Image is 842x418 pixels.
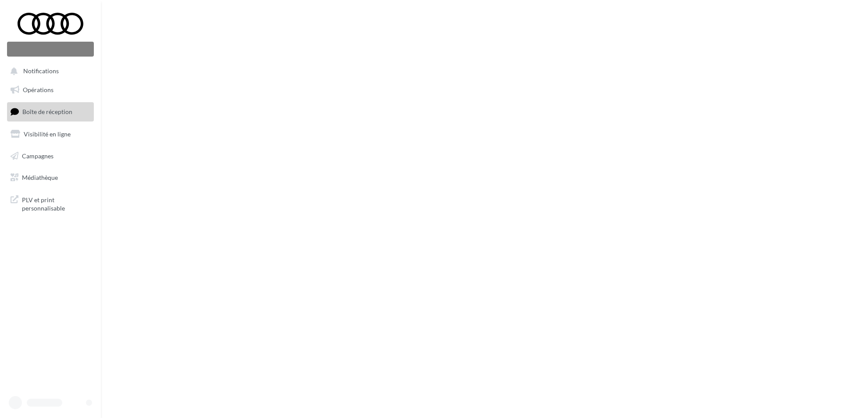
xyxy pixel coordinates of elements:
div: Nouvelle campagne [7,42,94,57]
span: PLV et print personnalisable [22,194,90,213]
span: Notifications [23,68,59,75]
a: Visibilité en ligne [5,125,96,143]
span: Visibilité en ligne [24,130,71,138]
a: Boîte de réception [5,102,96,121]
a: Campagnes [5,147,96,165]
span: Boîte de réception [22,108,72,115]
a: PLV et print personnalisable [5,190,96,216]
span: Campagnes [22,152,54,159]
span: Opérations [23,86,54,93]
a: Médiathèque [5,168,96,187]
a: Opérations [5,81,96,99]
span: Médiathèque [22,174,58,181]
